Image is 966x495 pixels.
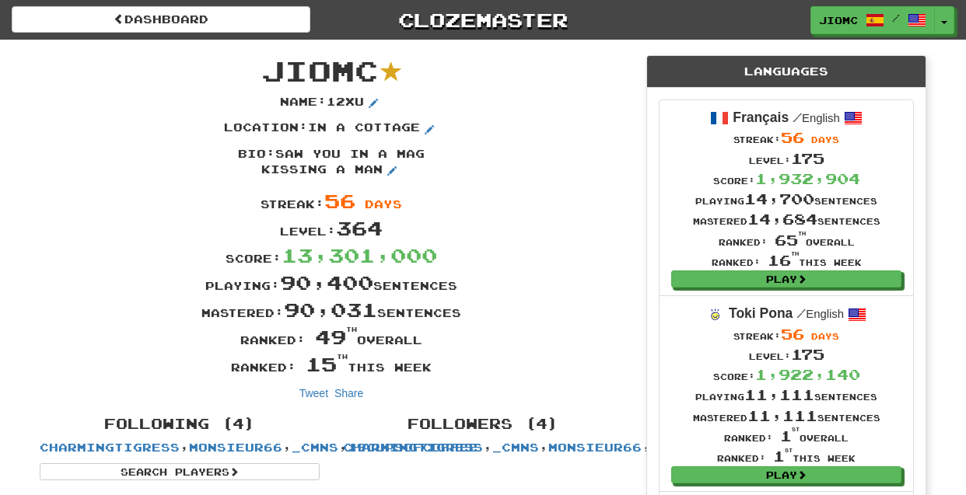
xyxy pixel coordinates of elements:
div: Score: [28,242,635,269]
div: Mastered sentences [693,406,880,426]
p: Location : in a cottage [224,120,439,138]
small: English [796,308,844,320]
span: 56 [781,326,804,343]
span: 11,111 [744,386,814,403]
a: Play [671,270,901,288]
div: Ranked: this week [28,350,635,378]
a: Search Players [40,463,320,480]
div: Languages [647,56,926,88]
span: / [892,12,900,23]
span: 1,922,140 [755,366,860,383]
div: Playing sentences [693,189,880,209]
span: 15 [306,352,348,375]
div: Score: [693,364,880,385]
strong: Français [733,110,789,125]
span: JioMc [819,13,858,27]
span: 1 [780,427,800,444]
span: / [796,306,806,320]
div: Ranked: this week [693,250,880,270]
div: Level: [693,148,880,169]
span: / [793,110,802,124]
span: 175 [791,346,824,363]
span: 11,111 [747,407,817,424]
a: Clozemaster [334,6,632,33]
h4: Followers (4) [343,417,623,432]
div: Ranked: overall [693,230,880,250]
sup: st [792,427,800,432]
div: Ranked: this week [693,446,880,466]
sup: st [785,448,793,453]
a: JioMc / [810,6,935,34]
sup: th [346,326,357,333]
span: 175 [791,150,824,167]
span: JioMc [261,54,378,87]
span: 90,400 [280,270,373,294]
span: 56 [324,189,355,212]
a: Tweet [299,387,328,399]
p: Name : 12xu [280,94,383,113]
div: Mastered sentences [693,209,880,229]
a: Play [671,466,901,483]
div: Level: [693,344,880,364]
span: 14,700 [744,190,814,207]
span: 13,301,000 [282,243,437,267]
span: days [811,134,839,145]
sup: th [791,251,799,256]
div: Streak: [28,187,635,214]
div: , , , [331,409,635,455]
span: 1,932,904 [755,170,860,187]
div: Score: [693,169,880,189]
a: _cmns [492,441,539,454]
div: Playing sentences [693,385,880,405]
sup: th [798,231,806,236]
span: days [811,331,839,341]
div: Playing: sentences [28,269,635,296]
div: Streak: [693,127,880,148]
span: 65 [775,232,806,249]
strong: Toki Pona [729,305,793,321]
div: Streak: [693,324,880,344]
span: 14,684 [747,211,817,228]
sup: th [337,353,348,361]
span: 364 [336,216,383,239]
div: Ranked: overall [693,426,880,446]
p: Bio : saw you in a mag kissing a man [215,146,448,180]
a: monsieur66 [189,441,282,454]
a: Share [334,387,363,399]
a: Dashboard [12,6,310,33]
small: English [793,112,840,124]
span: 1 [773,448,793,465]
div: Mastered: sentences [28,296,635,323]
div: Level: [28,214,635,242]
div: , , , [28,409,331,480]
a: monsieur66 [548,441,642,454]
div: Ranked: overall [28,323,635,350]
a: CharmingTigress [40,441,180,454]
span: 56 [781,129,804,146]
span: 16 [768,252,799,269]
span: 90,031 [284,298,377,321]
a: CharmingTigress [343,441,483,454]
h4: Following (4) [40,417,320,432]
a: _cmns [292,441,338,454]
span: 49 [315,325,357,348]
span: days [365,197,402,211]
